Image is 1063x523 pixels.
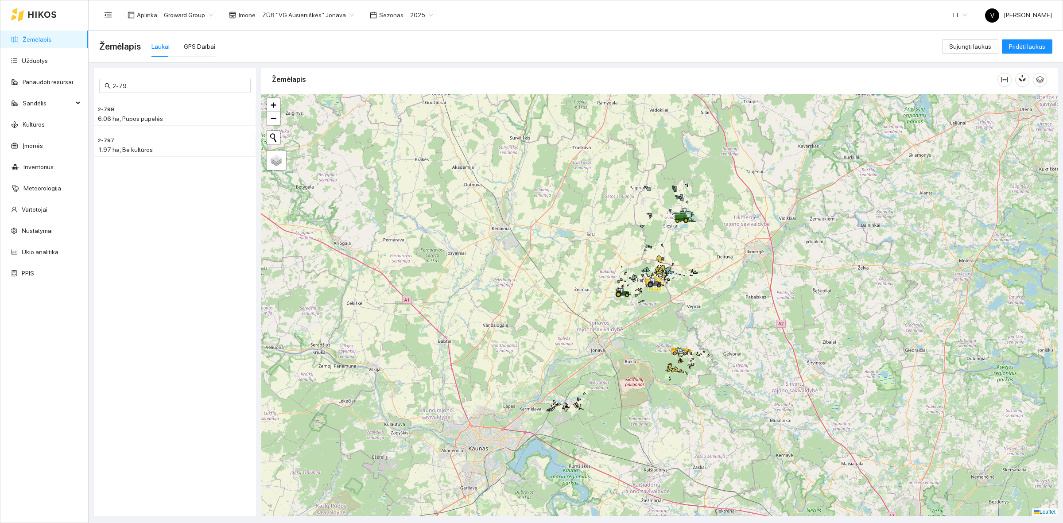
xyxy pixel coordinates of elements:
[22,206,47,213] a: Vartotojai
[23,94,73,112] span: Sandėlis
[1002,39,1052,54] button: Pridėti laukus
[267,131,280,144] button: Initiate a new search
[942,43,998,50] a: Sujungti laukus
[151,42,170,51] div: Laukai
[985,12,1052,19] span: [PERSON_NAME]
[99,39,141,54] span: Žemėlapis
[23,185,61,192] a: Meteorologija
[262,8,354,22] span: ŽŪB "VG Ausieniškės" Jonava
[22,57,48,64] a: Užduotys
[23,121,45,128] a: Kultūros
[997,73,1012,87] button: column-width
[128,12,135,19] span: layout
[1009,42,1045,51] span: Pridėti laukus
[238,10,257,20] span: Įmonė :
[98,146,153,153] span: 1.97 ha, Be kultūros
[98,136,114,145] span: 2-797
[99,6,117,24] button: menu-fold
[164,8,213,22] span: Groward Group
[98,115,163,122] span: 6.06 ha, Pupos pupelės
[105,83,111,89] span: search
[98,105,114,114] span: 2-799
[370,12,377,19] span: calendar
[229,12,236,19] span: shop
[998,76,1011,83] span: column-width
[1034,509,1055,515] a: Leaflet
[267,112,280,125] a: Zoom out
[23,142,43,149] a: Įmonės
[267,151,286,170] a: Layers
[1002,43,1052,50] a: Pridėti laukus
[22,270,34,277] a: PPIS
[184,42,215,51] div: GPS Darbai
[23,78,73,85] a: Panaudoti resursai
[949,42,991,51] span: Sujungti laukus
[113,81,245,91] input: Paieška
[953,8,967,22] span: LT
[137,10,159,20] span: Aplinka :
[410,8,433,22] span: 2025
[22,227,53,234] a: Nustatymai
[379,10,405,20] span: Sezonas :
[267,98,280,112] a: Zoom in
[271,112,276,124] span: −
[272,67,997,92] div: Žemėlapis
[23,36,51,43] a: Žemėlapis
[942,39,998,54] button: Sujungti laukus
[990,8,994,23] span: V
[104,11,112,19] span: menu-fold
[22,248,58,256] a: Ūkio analitika
[271,99,276,110] span: +
[23,163,54,170] a: Inventorius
